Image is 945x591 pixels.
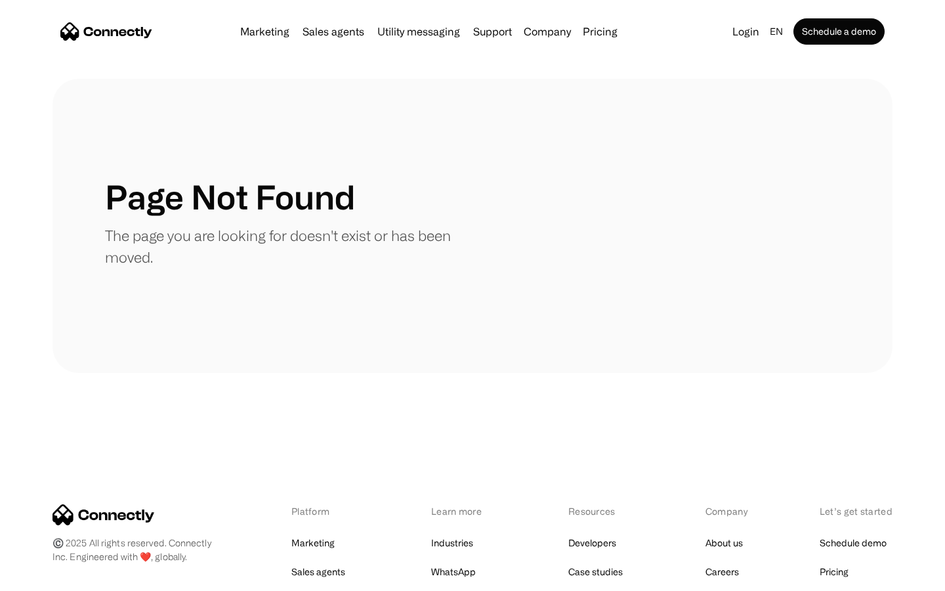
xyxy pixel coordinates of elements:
[235,26,295,37] a: Marketing
[520,22,575,41] div: Company
[568,534,616,552] a: Developers
[705,504,751,518] div: Company
[820,534,887,552] a: Schedule demo
[105,177,355,217] h1: Page Not Found
[568,504,637,518] div: Resources
[568,563,623,581] a: Case studies
[765,22,791,41] div: en
[291,563,345,581] a: Sales agents
[291,504,363,518] div: Platform
[793,18,885,45] a: Schedule a demo
[524,22,571,41] div: Company
[60,22,152,41] a: home
[820,504,892,518] div: Let’s get started
[727,22,765,41] a: Login
[431,534,473,552] a: Industries
[291,534,335,552] a: Marketing
[372,26,465,37] a: Utility messaging
[468,26,517,37] a: Support
[26,568,79,586] ul: Language list
[770,22,783,41] div: en
[820,563,849,581] a: Pricing
[431,563,476,581] a: WhatsApp
[577,26,623,37] a: Pricing
[431,504,500,518] div: Learn more
[13,567,79,586] aside: Language selected: English
[105,225,472,268] p: The page you are looking for doesn't exist or has been moved.
[297,26,369,37] a: Sales agents
[705,563,739,581] a: Careers
[705,534,743,552] a: About us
